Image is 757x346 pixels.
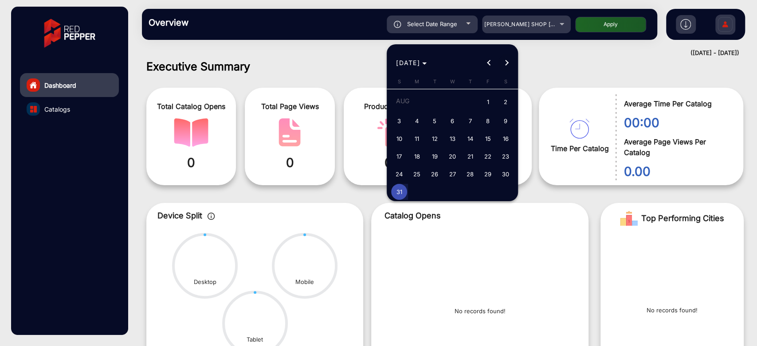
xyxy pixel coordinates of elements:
span: T [433,78,436,85]
button: August 27, 2025 [443,165,461,183]
span: S [397,78,400,85]
button: August 29, 2025 [479,165,497,183]
button: August 21, 2025 [461,148,479,165]
button: August 6, 2025 [443,112,461,130]
button: August 24, 2025 [390,165,408,183]
span: 7 [462,113,478,129]
span: 5 [427,113,443,129]
button: August 14, 2025 [461,130,479,148]
button: August 10, 2025 [390,130,408,148]
button: August 9, 2025 [497,112,514,130]
button: Previous month [480,54,498,72]
span: 21 [462,148,478,164]
span: 4 [409,113,425,129]
span: 3 [391,113,407,129]
button: August 22, 2025 [479,148,497,165]
span: 20 [444,148,460,164]
button: August 30, 2025 [497,165,514,183]
button: August 31, 2025 [390,183,408,201]
span: 28 [462,166,478,182]
span: 6 [444,113,460,129]
span: 18 [409,148,425,164]
button: August 11, 2025 [408,130,426,148]
span: [DATE] [396,59,420,66]
button: August 7, 2025 [461,112,479,130]
span: 12 [427,131,443,147]
button: August 3, 2025 [390,112,408,130]
button: August 19, 2025 [426,148,443,165]
span: 27 [444,166,460,182]
span: 14 [462,131,478,147]
span: 11 [409,131,425,147]
td: AUG [390,92,479,112]
button: August 23, 2025 [497,148,514,165]
span: 19 [427,148,443,164]
button: August 26, 2025 [426,165,443,183]
button: August 5, 2025 [426,112,443,130]
button: August 2, 2025 [497,92,514,112]
span: 2 [498,93,514,112]
span: 10 [391,131,407,147]
span: F [486,78,489,85]
span: 25 [409,166,425,182]
span: 17 [391,148,407,164]
span: 31 [391,184,407,200]
button: Choose month and year [392,55,430,71]
button: August 25, 2025 [408,165,426,183]
span: 26 [427,166,443,182]
span: 29 [480,166,496,182]
button: August 12, 2025 [426,130,443,148]
button: August 13, 2025 [443,130,461,148]
span: 23 [498,148,514,164]
button: August 15, 2025 [479,130,497,148]
button: August 20, 2025 [443,148,461,165]
span: M [415,78,419,85]
span: 13 [444,131,460,147]
span: 1 [480,93,496,112]
span: 8 [480,113,496,129]
span: 15 [480,131,496,147]
span: T [468,78,471,85]
span: 30 [498,166,514,182]
span: 24 [391,166,407,182]
button: August 28, 2025 [461,165,479,183]
button: August 18, 2025 [408,148,426,165]
button: August 4, 2025 [408,112,426,130]
span: 16 [498,131,514,147]
button: Next month [498,54,516,72]
span: W [450,78,455,85]
button: August 1, 2025 [479,92,497,112]
span: 22 [480,148,496,164]
span: 9 [498,113,514,129]
span: S [504,78,507,85]
button: August 16, 2025 [497,130,514,148]
button: August 8, 2025 [479,112,497,130]
button: August 17, 2025 [390,148,408,165]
